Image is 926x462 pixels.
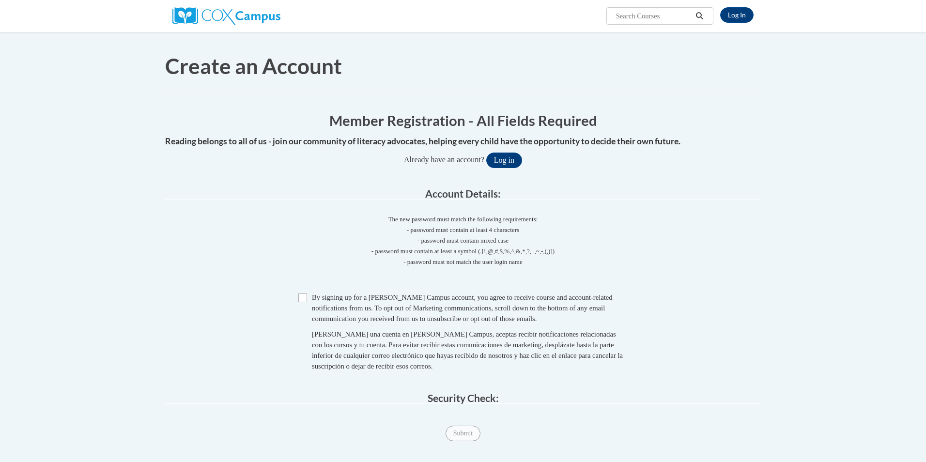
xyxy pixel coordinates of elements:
h4: Reading belongs to all of us - join our community of literacy advocates, helping every child have... [165,135,761,148]
button: Log in [486,153,522,168]
span: By signing up for a [PERSON_NAME] Campus account, you agree to receive course and account-related... [312,293,613,323]
span: Account Details: [425,187,501,200]
span: [PERSON_NAME] una cuenta en [PERSON_NAME] Campus, aceptas recibir notificaciones relacionadas con... [312,330,623,370]
input: Submit [446,426,480,441]
span: Security Check: [428,392,499,404]
span: - password must contain at least 4 characters - password must contain mixed case - password must ... [165,225,761,267]
img: Cox Campus [172,7,280,25]
button: Search [693,10,707,22]
i:  [695,13,704,20]
a: Log In [720,7,754,23]
span: Create an Account [165,53,342,78]
input: Search Courses [615,10,693,22]
span: The new password must match the following requirements: [388,216,538,223]
h1: Member Registration - All Fields Required [165,110,761,130]
span: Already have an account? [404,155,484,164]
a: Cox Campus [172,11,280,19]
